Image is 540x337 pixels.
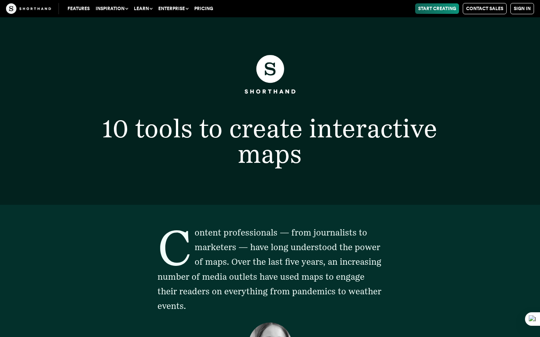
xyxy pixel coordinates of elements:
h1: 10 tools to create interactive maps [57,116,482,167]
a: Contact Sales [463,3,507,14]
button: Enterprise [155,3,191,14]
a: Pricing [191,3,216,14]
img: The Craft [6,3,51,14]
a: Features [64,3,93,14]
a: Start Creating [415,3,459,14]
span: Content professionals — from journalists to marketers — have long understood the power of maps. O... [157,227,381,311]
a: Sign in [510,3,534,14]
button: Inspiration [93,3,131,14]
button: Learn [131,3,155,14]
